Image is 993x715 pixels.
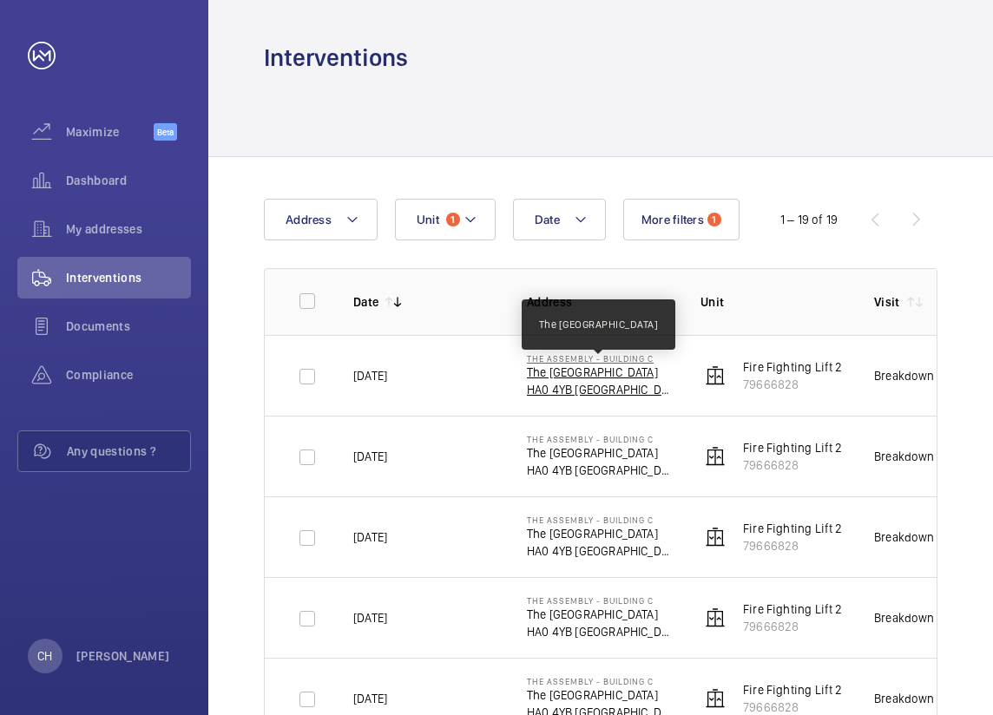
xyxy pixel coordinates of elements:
span: Dashboard [66,172,191,189]
div: Breakdown [874,448,935,465]
p: CH [37,647,52,665]
p: The Assembly - Building C [527,676,673,686]
button: Unit1 [395,199,496,240]
p: 79666828 [743,537,843,554]
p: The Assembly - Building C [527,434,673,444]
h1: Interventions [264,42,408,74]
p: The [GEOGRAPHIC_DATA] [527,686,673,704]
div: Breakdown [874,528,935,546]
p: HA0 4YB [GEOGRAPHIC_DATA] [527,623,673,640]
span: 1 [446,213,460,226]
p: [DATE] [353,448,387,465]
p: Fire Fighting Lift 2 [743,439,843,456]
img: elevator.svg [705,446,726,467]
span: Interventions [66,269,191,286]
p: The [GEOGRAPHIC_DATA] [527,364,673,381]
p: Visit [874,293,900,311]
div: Breakdown [874,367,935,384]
button: Date [513,199,606,240]
span: Beta [154,123,177,141]
p: [DATE] [353,367,387,384]
p: Fire Fighting Lift 2 [743,600,843,618]
span: Any questions ? [67,443,190,460]
img: elevator.svg [705,688,726,709]
p: Unit [700,293,846,311]
span: Unit [417,213,439,226]
p: Fire Fighting Lift 2 [743,358,843,376]
p: Address [527,293,673,311]
p: Date [353,293,378,311]
span: My addresses [66,220,191,238]
p: 79666828 [743,376,843,393]
span: Address [286,213,332,226]
p: 79666828 [743,618,843,635]
div: 1 – 19 of 19 [780,211,838,228]
span: More filters [641,213,704,226]
span: Documents [66,318,191,335]
span: Maximize [66,123,154,141]
span: 1 [707,213,721,226]
div: Breakdown [874,609,935,626]
p: Fire Fighting Lift 2 [743,681,843,699]
img: elevator.svg [705,527,726,548]
p: The [GEOGRAPHIC_DATA] [527,444,673,462]
p: HA0 4YB [GEOGRAPHIC_DATA] [527,462,673,479]
p: [DATE] [353,528,387,546]
span: Compliance [66,366,191,384]
p: 79666828 [743,456,843,474]
img: elevator.svg [705,365,726,386]
span: Date [535,213,560,226]
button: More filters1 [623,199,740,240]
div: Breakdown [874,690,935,707]
img: elevator.svg [705,607,726,628]
p: The Assembly - Building C [527,595,673,606]
p: [DATE] [353,609,387,626]
p: Fire Fighting Lift 2 [743,520,843,537]
p: The Assembly - Building C [527,353,673,364]
button: Address [264,199,378,240]
p: [PERSON_NAME] [76,647,170,665]
p: The [GEOGRAPHIC_DATA] [539,317,659,332]
p: The [GEOGRAPHIC_DATA] [527,525,673,542]
p: HA0 4YB [GEOGRAPHIC_DATA] [527,542,673,560]
p: HA0 4YB [GEOGRAPHIC_DATA] [527,381,673,398]
p: The [GEOGRAPHIC_DATA] [527,606,673,623]
p: The Assembly - Building C [527,515,673,525]
p: [DATE] [353,690,387,707]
